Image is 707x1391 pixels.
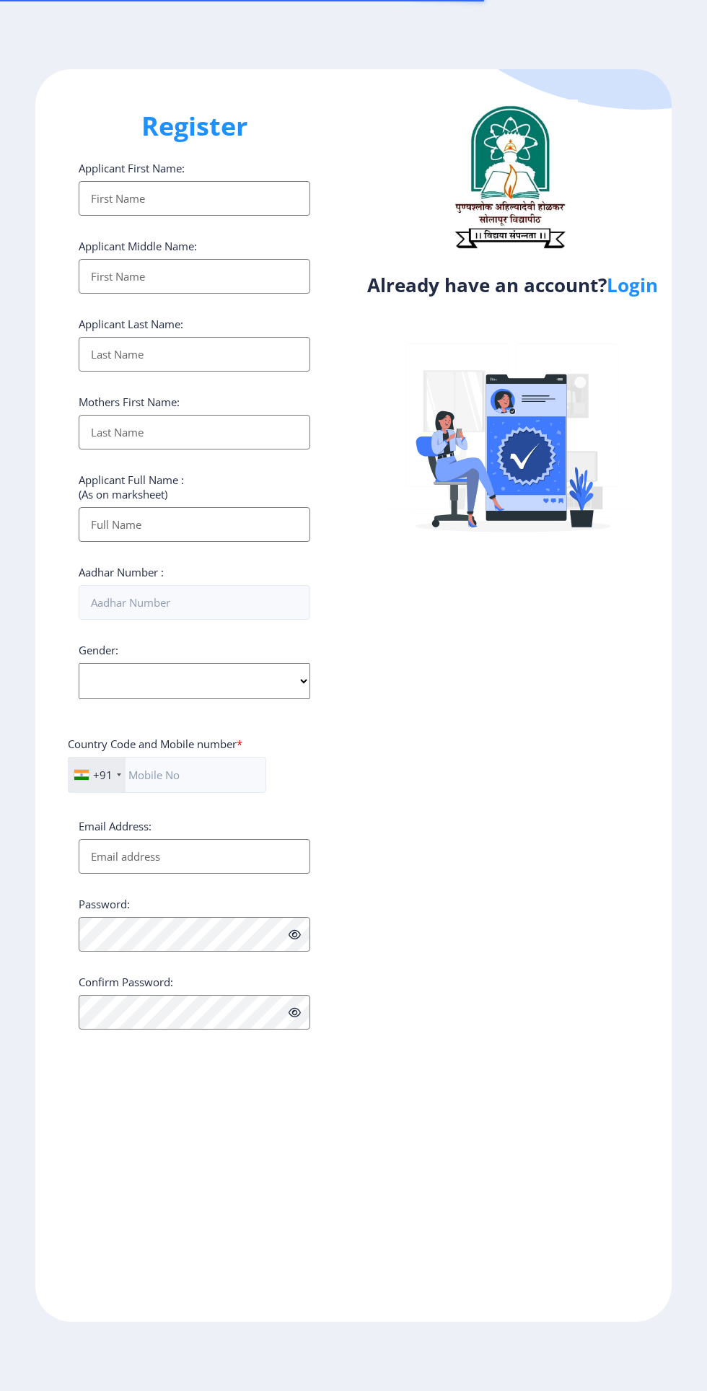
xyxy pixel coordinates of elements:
[79,565,164,579] label: Aadhar Number :
[79,839,310,874] input: Email address
[79,415,310,449] input: Last Name
[79,181,310,216] input: First Name
[79,395,180,409] label: Mothers First Name:
[68,757,266,793] input: Mobile No
[79,473,184,501] label: Applicant Full Name : (As on marksheet)
[79,109,310,144] h1: Register
[93,768,113,782] div: +91
[79,897,130,911] label: Password:
[441,100,578,254] img: logo
[79,585,310,620] input: Aadhar Number
[364,273,661,297] h4: Already have an account?
[79,239,197,253] label: Applicant Middle Name:
[79,161,185,175] label: Applicant First Name:
[387,316,639,569] img: Verified-rafiki.svg
[68,737,242,751] label: Country Code and Mobile number
[79,819,151,833] label: Email Address:
[79,643,118,657] label: Gender:
[79,975,173,989] label: Confirm Password:
[79,259,310,294] input: First Name
[607,272,658,298] a: Login
[69,758,126,792] div: India (भारत): +91
[79,317,183,331] label: Applicant Last Name:
[79,337,310,372] input: Last Name
[79,507,310,542] input: Full Name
